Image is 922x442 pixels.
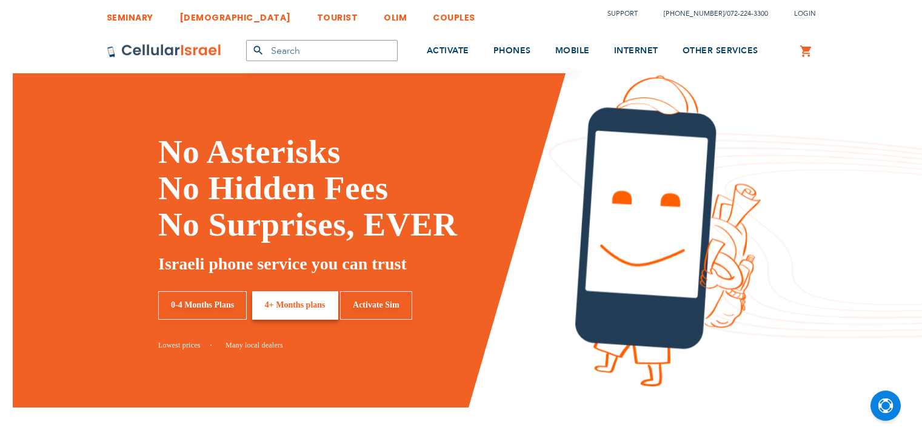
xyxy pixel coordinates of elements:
li: / [652,5,768,22]
h1: No Asterisks No Hidden Fees No Surprises, EVER [158,134,556,243]
span: ACTIVATE [427,45,469,56]
a: MOBILE [555,28,590,74]
a: Lowest prices [158,341,212,349]
a: Support [607,9,638,18]
a: TOURIST [317,3,358,25]
input: Search [246,40,398,61]
a: 0-4 Months Plans [158,291,247,320]
a: SEMINARY [107,3,153,25]
a: [PHONE_NUMBER] [664,9,724,18]
a: PHONES [493,28,531,74]
h5: Israeli phone service you can trust [158,252,556,276]
a: ACTIVATE [427,28,469,74]
a: [DEMOGRAPHIC_DATA] [179,3,291,25]
span: INTERNET [614,45,658,56]
a: OTHER SERVICES [683,28,758,74]
span: OTHER SERVICES [683,45,758,56]
span: PHONES [493,45,531,56]
a: INTERNET [614,28,658,74]
img: Cellular Israel Logo [107,44,222,58]
a: 4+ Months plans [252,291,338,320]
span: Login [794,9,816,18]
a: 072-224-3300 [727,9,768,18]
a: Activate Sim [340,291,412,320]
span: MOBILE [555,45,590,56]
a: Many local dealers [225,341,283,349]
a: OLIM [384,3,407,25]
a: COUPLES [433,3,475,25]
